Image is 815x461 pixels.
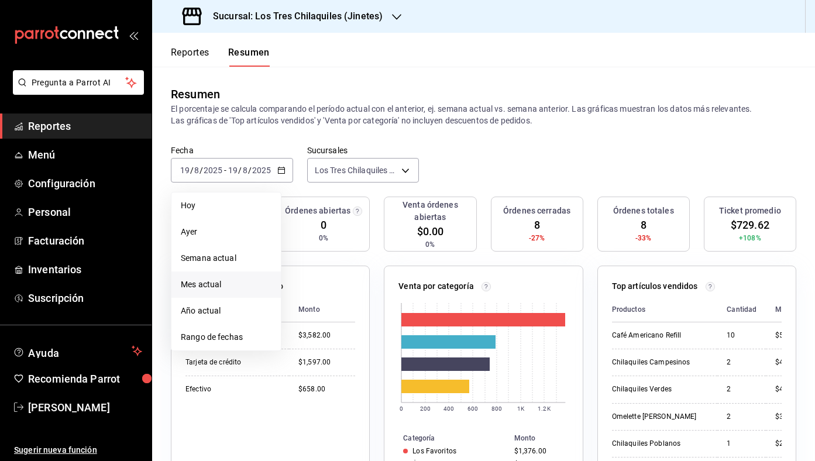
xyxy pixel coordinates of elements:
[727,439,756,449] div: 1
[612,331,709,340] div: Café Americano Refill
[389,199,471,223] h3: Venta órdenes abiertas
[181,331,271,343] span: Rango de fechas
[28,204,142,220] span: Personal
[252,166,271,175] input: ----
[171,85,220,103] div: Resumen
[248,166,252,175] span: /
[467,405,478,412] text: 600
[298,331,355,340] div: $3,582.00
[28,147,142,163] span: Menú
[200,166,203,175] span: /
[181,305,271,317] span: Año actual
[194,166,200,175] input: --
[417,223,444,239] span: $0.00
[612,412,709,422] div: Omelette [PERSON_NAME]
[613,205,674,217] h3: Órdenes totales
[28,233,142,249] span: Facturación
[775,357,802,367] div: $458.00
[185,357,280,367] div: Tarjeta de crédito
[400,405,403,412] text: 0
[298,357,355,367] div: $1,597.00
[171,146,293,154] label: Fecha
[171,47,209,67] button: Reportes
[727,412,756,422] div: 2
[775,412,802,422] div: $378.00
[384,432,509,445] th: Categoría
[180,166,190,175] input: --
[612,384,709,394] div: Chilaquiles Verdes
[13,70,144,95] button: Pregunta a Parrot AI
[766,297,802,322] th: Monto
[420,405,431,412] text: 200
[717,297,766,322] th: Cantidad
[224,166,226,175] span: -
[28,344,127,358] span: Ayuda
[503,205,570,217] h3: Órdenes cerradas
[285,205,350,217] h3: Órdenes abiertas
[538,405,551,412] text: 1.2K
[775,331,802,340] div: $550.00
[641,217,647,233] span: 8
[321,217,326,233] span: 0
[612,357,709,367] div: Chilaquiles Campesinos
[32,77,126,89] span: Pregunta a Parrot AI
[775,439,802,449] div: $275.00
[28,262,142,277] span: Inventarios
[529,233,545,243] span: -27%
[14,444,142,456] span: Sugerir nueva función
[181,199,271,212] span: Hoy
[28,118,142,134] span: Reportes
[510,432,583,445] th: Monto
[719,205,781,217] h3: Ticket promedio
[203,166,223,175] input: ----
[190,166,194,175] span: /
[739,233,761,243] span: +108%
[298,384,355,394] div: $658.00
[398,280,474,293] p: Venta por categoría
[307,146,419,154] label: Sucursales
[171,103,796,126] p: El porcentaje se calcula comparando el período actual con el anterior, ej. semana actual vs. sema...
[242,166,248,175] input: --
[775,384,802,394] div: $415.00
[491,405,502,412] text: 800
[517,405,525,412] text: 1K
[635,233,652,243] span: -33%
[185,384,280,394] div: Efectivo
[425,239,435,250] span: 0%
[315,164,397,176] span: Los Tres Chilaquiles (Jinetes)
[228,47,270,67] button: Resumen
[129,30,138,40] button: open_drawer_menu
[181,226,271,238] span: Ayer
[443,405,454,412] text: 400
[228,166,238,175] input: --
[514,447,564,455] div: $1,376.00
[181,252,271,264] span: Semana actual
[28,371,142,387] span: Recomienda Parrot
[731,217,769,233] span: $729.62
[727,384,756,394] div: 2
[412,447,456,455] div: Los Favoritos
[238,166,242,175] span: /
[204,9,383,23] h3: Sucursal: Los Tres Chilaquiles (Jinetes)
[171,47,270,67] div: navigation tabs
[28,290,142,306] span: Suscripción
[534,217,540,233] span: 8
[612,280,698,293] p: Top artículos vendidos
[727,357,756,367] div: 2
[612,297,718,322] th: Productos
[612,439,709,449] div: Chilaquiles Poblanos
[727,331,756,340] div: 10
[28,176,142,191] span: Configuración
[28,400,142,415] span: [PERSON_NAME]
[289,297,355,322] th: Monto
[8,85,144,97] a: Pregunta a Parrot AI
[181,278,271,291] span: Mes actual
[319,233,328,243] span: 0%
